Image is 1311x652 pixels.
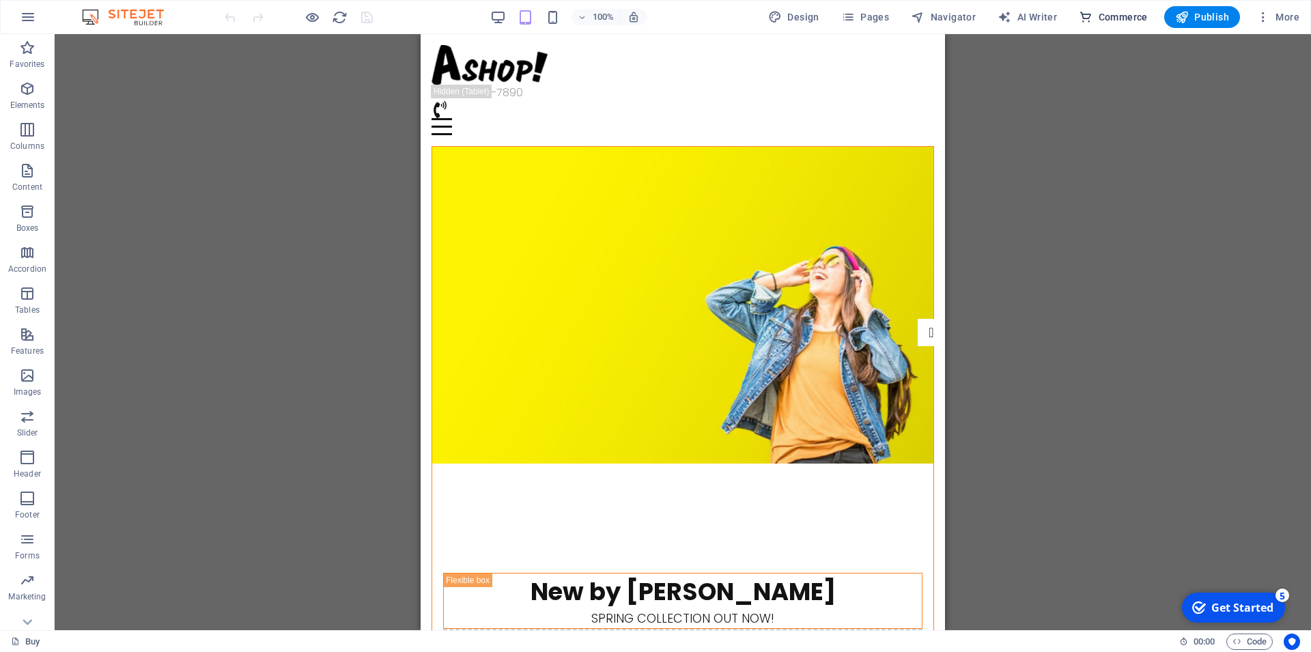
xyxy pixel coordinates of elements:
[1164,6,1240,28] button: Publish
[1251,6,1305,28] button: More
[33,13,96,28] div: Get Started
[763,6,825,28] button: Design
[768,10,819,24] span: Design
[8,591,46,602] p: Marketing
[592,9,614,25] h6: 100%
[1232,634,1267,650] span: Code
[763,6,825,28] div: Design (Ctrl+Alt+Y)
[572,9,620,25] button: 100%
[17,427,38,438] p: Slider
[14,386,42,397] p: Images
[836,6,894,28] button: Pages
[11,345,44,356] p: Features
[98,1,111,15] div: 5
[1256,10,1299,24] span: More
[16,223,39,233] p: Boxes
[998,10,1057,24] span: AI Writer
[1284,634,1300,650] button: Usercentrics
[1079,10,1148,24] span: Commerce
[841,10,889,24] span: Pages
[15,509,40,520] p: Footer
[1194,634,1215,650] span: 00 00
[905,6,981,28] button: Navigator
[4,5,107,36] div: Get Started 5 items remaining, 0% complete
[11,634,40,650] a: Click to cancel selection. Double-click to open Pages
[12,182,42,193] p: Content
[15,550,40,561] p: Forms
[304,9,320,25] button: Click here to leave preview mode and continue editing
[10,141,44,152] p: Columns
[1179,634,1215,650] h6: Session time
[10,59,44,70] p: Favorites
[1175,10,1229,24] span: Publish
[8,264,46,274] p: Accordion
[911,10,976,24] span: Navigator
[15,304,40,315] p: Tables
[992,6,1062,28] button: AI Writer
[79,9,181,25] img: Editor Logo
[1203,636,1205,647] span: :
[1226,634,1273,650] button: Code
[331,9,348,25] button: reload
[628,11,640,23] i: On resize automatically adjust zoom level to fit chosen device.
[14,468,41,479] p: Header
[10,100,45,111] p: Elements
[1073,6,1153,28] button: Commerce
